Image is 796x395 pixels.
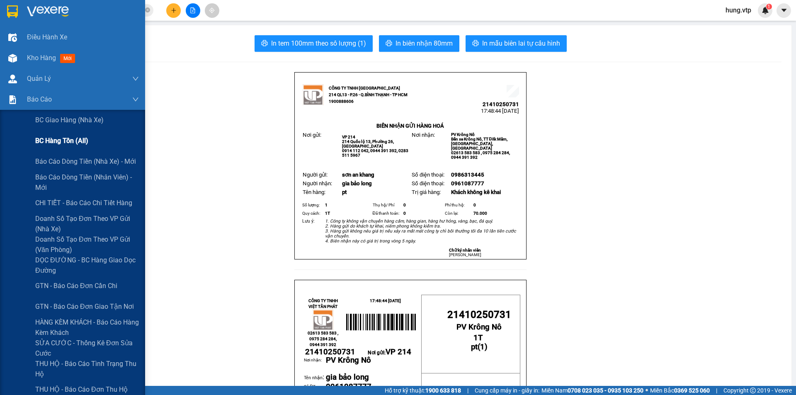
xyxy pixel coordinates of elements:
span: Miền Bắc [650,386,710,395]
span: Người nhận: [303,180,332,187]
span: PV Krông Nô [451,132,475,137]
span: Tên nhận [304,375,323,380]
img: logo [303,85,323,105]
span: PV Krông Nô [456,322,502,332]
span: Người gửi: [303,172,328,178]
span: In mẫu biên lai tự cấu hình [482,38,560,48]
span: close-circle [145,7,150,12]
span: Báo cáo dòng tiền (nhà xe) - mới [35,156,136,167]
button: printerIn tem 100mm theo số lượng (1) [255,35,373,52]
span: Điều hành xe [27,32,67,42]
span: Báo cáo [27,94,52,104]
span: 02613 583 583 , 0975 284 284, 0944 391 392 [308,331,338,347]
strong: ( ) [471,333,488,351]
span: gia bảo long [342,180,372,187]
span: copyright [750,388,756,393]
span: 21410250731 [447,309,511,320]
span: 02613 583 583 , 0975 284 284, 0944 391 392 [451,150,510,160]
span: 1T [473,333,483,342]
span: Quản Lý [27,73,51,84]
span: BC giao hàng (nhà xe) [35,115,104,125]
em: 1. Công ty không vận chuyển hàng cấm, hàng gian, hàng hư hỏng, vàng, bạc, đá quý. 2. Hàng gửi do ... [325,218,516,244]
span: printer [472,40,479,48]
td: Số lượng: [301,201,324,209]
span: 0961087777 [326,382,371,391]
strong: BIÊN NHẬN GỬI HÀNG HOÁ [29,50,96,56]
span: Miền Nam [541,386,643,395]
strong: 1900 633 818 [425,387,461,394]
span: 1T [325,211,330,216]
span: Nơi nhận: [412,132,435,138]
img: logo [313,310,333,330]
span: 0986313445 [451,172,484,178]
span: printer [261,40,268,48]
span: 21410250731 [483,101,519,107]
span: THU HỘ - Báo cáo tình trạng thu hộ [35,359,139,379]
span: Doanh số tạo đơn theo VP gửi (văn phòng) [35,234,139,255]
span: 21410250731 [305,347,355,356]
span: mới [60,54,75,63]
span: THU HỘ - Báo cáo đơn thu hộ [35,384,128,395]
span: down [132,75,139,82]
span: plus [171,7,177,13]
span: VP 214 [342,135,355,139]
strong: BIÊN NHẬN GỬI HÀNG HOÁ [376,123,444,129]
span: Nơi nhận: [63,58,77,70]
td: Số ĐT: [304,383,325,392]
td: Thụ hộ/ Phí [371,201,403,209]
td: Nơi nhận: [304,357,325,373]
strong: 0708 023 035 - 0935 103 250 [568,387,643,394]
button: printerIn mẫu biên lai tự cấu hình [466,35,567,52]
strong: Chữ ký nhân viên [449,248,481,252]
span: Bến xe Krông Nô, TT Đăk Mâm, [GEOGRAPHIC_DATA], [GEOGRAPHIC_DATA] [451,137,508,150]
span: 21410250731 [80,31,117,37]
button: aim [205,3,219,18]
span: pt [342,189,347,195]
img: icon-new-feature [762,7,769,14]
img: warehouse-icon [8,54,17,63]
span: VP 214 [28,60,41,65]
span: Số điện thoại: [412,172,444,178]
span: Khách không kê khai [451,189,501,195]
button: printerIn biên nhận 80mm [379,35,459,52]
span: Cung cấp máy in - giấy in: [475,386,539,395]
button: plus [166,3,181,18]
span: hung.vtp [719,5,758,15]
span: 0914 112 042, 0944 391 392, 0283 511 5967 [342,148,408,158]
span: 1 [325,203,328,207]
span: Trị giá hàng: [412,189,441,195]
span: Tên hàng: [303,189,325,195]
td: Quy cách: [301,209,324,218]
span: BC hàng tồn (all) [35,136,88,146]
span: file-add [190,7,196,13]
span: ⚪️ [646,389,648,392]
img: solution-icon [8,95,17,104]
span: 0961087777 [451,180,484,187]
span: DỌC ĐƯỜNG - BC hàng giao dọc đường [35,255,139,276]
span: 70.000 [473,211,487,216]
strong: CÔNG TY TNHH VIỆT TÂN PHÁT [308,298,338,309]
strong: CÔNG TY TNHH [GEOGRAPHIC_DATA] 214 QL13 - P.26 - Q.BÌNH THẠNH - TP HCM 1900888606 [22,13,67,44]
span: Hỗ trợ kỹ thuật: [385,386,461,395]
span: 1 [480,342,485,351]
span: In biên nhận 80mm [396,38,453,48]
span: Kho hàng [27,54,56,62]
span: 0 [403,211,406,216]
span: CHI TIẾT - Báo cáo chi tiết hàng [35,198,132,208]
strong: CÔNG TY TNHH [GEOGRAPHIC_DATA] 214 QL13 - P.26 - Q.BÌNH THẠNH - TP HCM 1900888606 [329,86,408,104]
span: Lưu ý: [302,218,315,224]
span: : [304,373,324,381]
img: logo-vxr [7,5,18,18]
span: aim [209,7,215,13]
span: HÀNG KÈM KHÁCH - Báo cáo hàng kèm khách [35,317,139,338]
span: pt [471,342,478,351]
span: GTN - Báo cáo đơn giao tận nơi [35,301,134,312]
span: 17:48:44 [DATE] [481,108,519,114]
img: warehouse-icon [8,75,17,83]
span: printer [386,40,392,48]
span: Doanh số tạo đơn theo VP gửi (nhà xe) [35,213,139,234]
span: Nơi gửi: [303,132,321,138]
span: GTN - Báo cáo đơn cần chi [35,281,117,291]
sup: 1 [766,4,772,10]
span: down [132,96,139,103]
